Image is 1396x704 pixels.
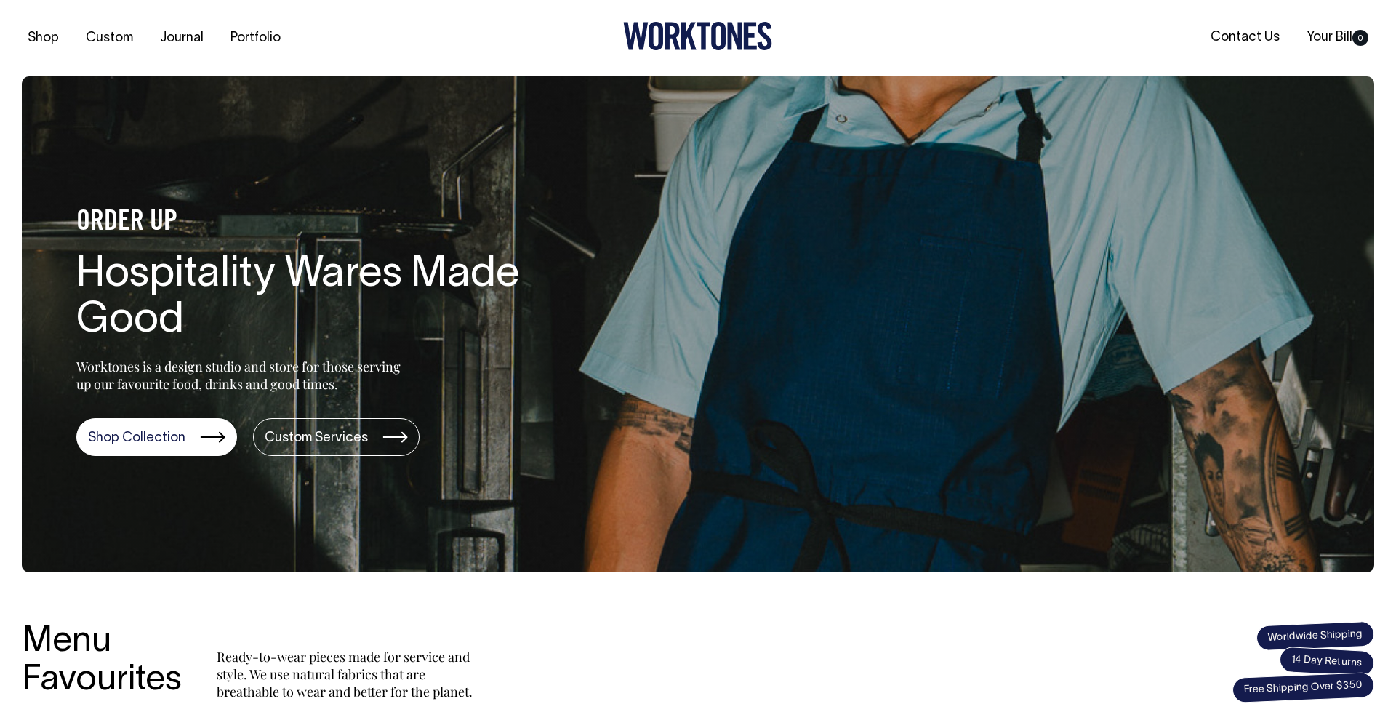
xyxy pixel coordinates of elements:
[1352,30,1368,46] span: 0
[22,26,65,50] a: Shop
[1279,647,1375,677] span: 14 Day Returns
[76,418,237,456] a: Shop Collection
[154,26,209,50] a: Journal
[76,207,542,238] h4: ORDER UP
[22,623,182,700] h3: Menu Favourites
[76,252,542,345] h1: Hospitality Wares Made Good
[1301,25,1374,49] a: Your Bill0
[253,418,420,456] a: Custom Services
[217,648,478,700] p: Ready-to-wear pieces made for service and style. We use natural fabrics that are breathable to we...
[225,26,286,50] a: Portfolio
[80,26,139,50] a: Custom
[1256,620,1374,651] span: Worldwide Shipping
[1232,672,1374,703] span: Free Shipping Over $350
[76,358,407,393] p: Worktones is a design studio and store for those serving up our favourite food, drinks and good t...
[1205,25,1285,49] a: Contact Us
